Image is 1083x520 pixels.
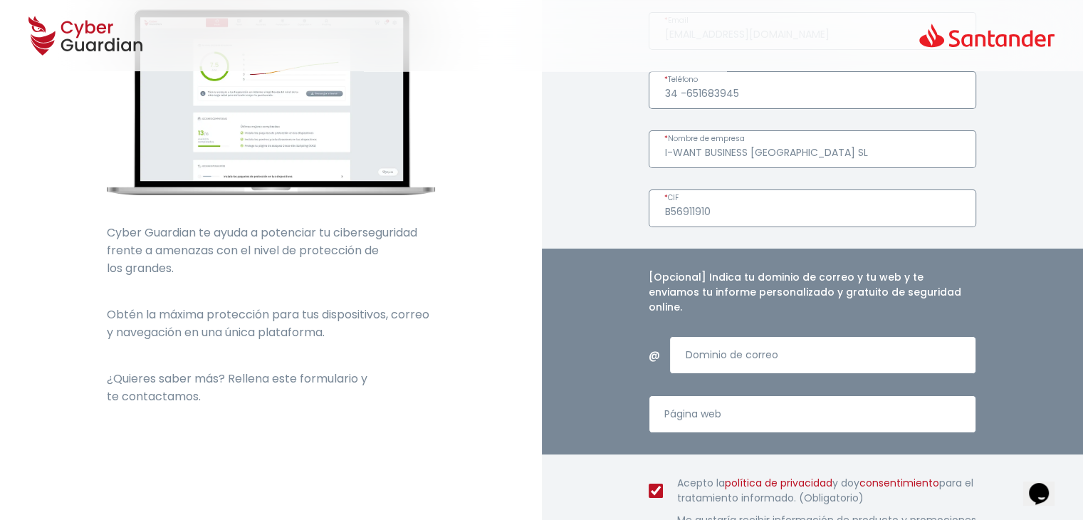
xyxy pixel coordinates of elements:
input: Introduce una página web válida. [649,395,977,433]
p: Obtén la máxima protección para tus dispositivos, correo y navegación en una única plataforma. [107,306,435,341]
iframe: chat widget [1023,463,1069,506]
a: consentimiento [859,476,939,490]
input: Introduce un número de teléfono válido. [649,71,977,109]
img: cyberguardian-home [107,9,435,195]
h4: [Opcional] Indica tu dominio de correo y tu web y te enviamos tu informe personalizado y gratuito... [649,270,977,315]
a: política de privacidad [725,476,832,490]
label: Acepto la y doy para el tratamiento informado. (Obligatorio) [677,476,977,506]
span: @ [649,346,659,364]
p: Cyber Guardian te ayuda a potenciar tu ciberseguridad frente a amenazas con el nivel de protecció... [107,224,435,277]
p: ¿Quieres saber más? Rellena este formulario y te contactamos. [107,370,435,405]
input: Introduce un dominio de correo válido. [669,336,976,374]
